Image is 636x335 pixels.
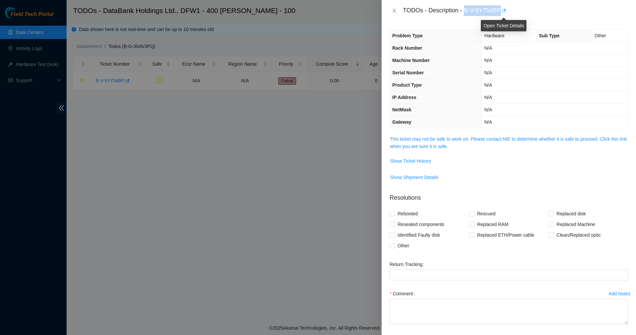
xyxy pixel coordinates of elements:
input: Return Tracking [390,270,628,280]
span: Product Type [392,82,422,88]
span: Show Shipment Details [390,174,439,181]
span: N/A [484,45,492,51]
div: Open Ticket Details [481,20,526,31]
span: N/A [484,82,492,88]
span: Other [594,33,606,38]
span: Clean/Replaced optic [554,230,603,240]
button: Add Notes [608,288,631,299]
span: N/A [484,119,492,125]
span: Gateway [392,119,412,125]
span: Hardware [484,33,504,38]
span: close [392,8,397,13]
span: Identified Faulty disk [395,230,443,240]
span: Rack Number [392,45,422,51]
span: N/A [484,95,492,100]
span: Rescued [475,208,498,219]
span: N/A [484,70,492,75]
span: Sub Type [539,33,559,38]
div: Add Notes [609,291,630,296]
textarea: Comment [390,299,628,324]
span: N/A [484,107,492,112]
span: Serial Number [392,70,424,75]
label: Return Tracking [390,259,427,270]
span: Replaced ETH/Power cable [475,230,537,240]
span: Machine Number [392,58,430,63]
span: Reseated components [395,219,447,230]
div: TODOs - Description - B-V-5Y754BP [403,5,628,16]
button: Close [390,8,399,14]
span: Problem Type [392,33,423,38]
span: Show Ticket History [390,157,431,165]
span: Other [395,240,412,251]
button: Show Shipment Details [390,172,439,183]
span: Replaced RAM [475,219,511,230]
span: Replaced Machine [554,219,598,230]
button: Show Ticket History [390,156,432,166]
span: N/A [484,58,492,63]
a: This ticket may not be safe to work on. Please contact NIE to determine whether it is safe to pro... [390,136,627,149]
span: Replaced disk [554,208,588,219]
span: IP Address [392,95,416,100]
label: Comment [390,288,418,299]
span: Rebooted [395,208,421,219]
span: NetMask [392,107,412,112]
p: Resolutions [390,188,628,202]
